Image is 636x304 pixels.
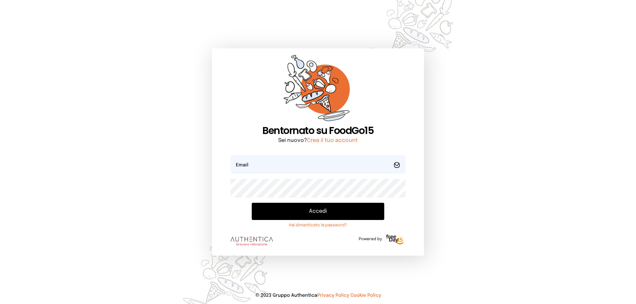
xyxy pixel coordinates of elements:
a: Hai dimenticato la password? [252,223,384,228]
h1: Bentornato su FoodGo15 [231,125,405,137]
button: Accedi [252,203,384,220]
span: Powered by [359,237,382,242]
a: Privacy Policy [317,293,349,298]
p: Sei nuovo? [231,137,405,145]
a: Cookie Policy [350,293,381,298]
a: Crea il tuo account [307,138,358,143]
p: © 2023 Gruppo Authentica [11,292,625,299]
img: logo.8f33a47.png [231,237,273,245]
img: sticker-orange.65babaf.png [284,55,352,125]
img: logo-freeday.3e08031.png [385,233,405,246]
